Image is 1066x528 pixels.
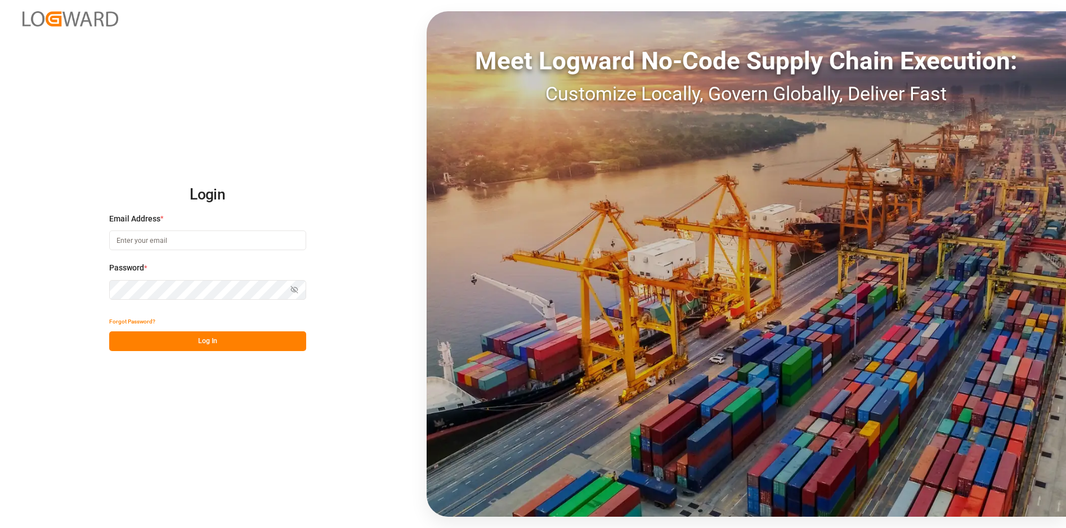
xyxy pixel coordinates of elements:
[109,262,144,274] span: Password
[109,312,155,331] button: Forgot Password?
[427,79,1066,108] div: Customize Locally, Govern Globally, Deliver Fast
[109,230,306,250] input: Enter your email
[109,331,306,351] button: Log In
[23,11,118,26] img: Logward_new_orange.png
[427,42,1066,79] div: Meet Logward No-Code Supply Chain Execution:
[109,177,306,213] h2: Login
[109,213,160,225] span: Email Address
